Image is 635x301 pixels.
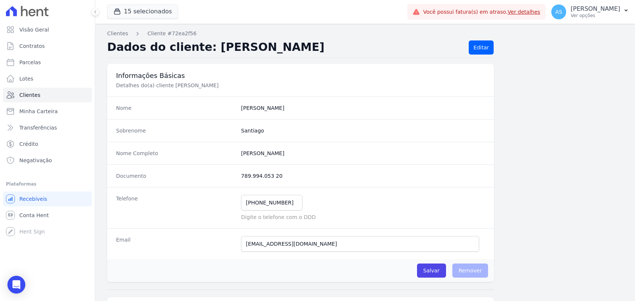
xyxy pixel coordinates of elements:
a: Lotes [3,71,92,86]
p: [PERSON_NAME] [571,5,620,13]
span: Remover [452,264,488,278]
span: Transferências [19,124,57,131]
a: Editar [469,40,494,55]
dd: 789.994.053 20 [241,172,485,180]
button: AS [PERSON_NAME] Ver opções [545,1,635,22]
a: Transferências [3,120,92,135]
div: Open Intercom Messenger [7,276,25,294]
dt: Documento [116,172,235,180]
h3: Informações Básicas [116,71,485,80]
span: Clientes [19,91,40,99]
dt: Sobrenome [116,127,235,134]
span: Contratos [19,42,45,50]
a: Clientes [107,30,128,37]
h2: Dados do cliente: [PERSON_NAME] [107,40,463,55]
span: Lotes [19,75,33,82]
a: Recebíveis [3,192,92,206]
dt: Telefone [116,195,235,221]
a: Crédito [3,137,92,151]
dt: Nome [116,104,235,112]
span: Negativação [19,157,52,164]
input: Salvar [417,264,446,278]
span: Crédito [19,140,38,148]
a: Ver detalhes [508,9,541,15]
p: Digite o telefone com o DDD [241,213,485,221]
a: Minha Carteira [3,104,92,119]
a: Conta Hent [3,208,92,223]
span: Parcelas [19,59,41,66]
dd: [PERSON_NAME] [241,150,485,157]
dt: Nome Completo [116,150,235,157]
span: Conta Hent [19,212,49,219]
dt: Email [116,236,235,252]
a: Clientes [3,88,92,102]
a: Cliente #72ea2f56 [147,30,196,37]
a: Contratos [3,39,92,53]
span: Recebíveis [19,195,47,203]
p: Ver opções [571,13,620,19]
a: Parcelas [3,55,92,70]
a: Negativação [3,153,92,168]
nav: Breadcrumb [107,30,623,37]
span: Você possui fatura(s) em atraso. [423,8,540,16]
span: Minha Carteira [19,108,58,115]
dd: [PERSON_NAME] [241,104,485,112]
span: Visão Geral [19,26,49,33]
div: Plataformas [6,180,89,189]
dd: Santiago [241,127,485,134]
button: 15 selecionados [107,4,178,19]
a: Visão Geral [3,22,92,37]
span: AS [555,9,562,14]
p: Detalhes do(a) cliente [PERSON_NAME] [116,82,366,89]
